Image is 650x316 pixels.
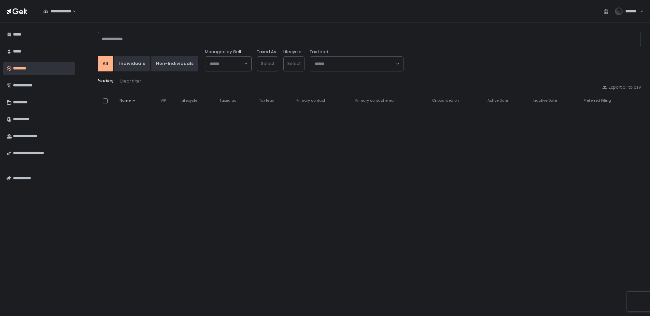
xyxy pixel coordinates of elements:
[283,49,302,55] label: Lifecycle
[219,98,236,103] span: Taxed as
[205,49,241,55] span: Managed by Gelt
[257,49,276,55] label: Taxed As
[161,98,166,103] span: VIP
[120,98,131,103] span: Name
[103,61,108,67] div: All
[114,56,150,71] button: Individuals
[119,78,142,84] button: Clear filter
[315,61,395,67] input: Search for option
[355,98,396,103] span: Primary contact email
[210,61,244,67] input: Search for option
[181,98,197,103] span: Lifecycle
[310,57,403,71] div: Search for option
[205,57,251,71] div: Search for option
[39,5,76,18] div: Search for option
[287,60,301,67] span: Select
[310,49,328,55] span: Tax Lead
[296,98,325,103] span: Primary contact
[98,78,641,84] div: loading...
[156,61,193,67] div: Non-Individuals
[259,98,275,103] span: Tax lead
[120,78,141,84] div: Clear filter
[432,98,459,103] span: Onboarded on
[98,56,113,71] button: All
[261,60,274,67] span: Select
[533,98,557,103] span: Inactive Date
[119,61,145,67] div: Individuals
[602,84,641,90] button: Export all to csv
[487,98,508,103] span: Active Date
[584,98,611,103] span: Preferred Filing
[151,56,198,71] button: Non-Individuals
